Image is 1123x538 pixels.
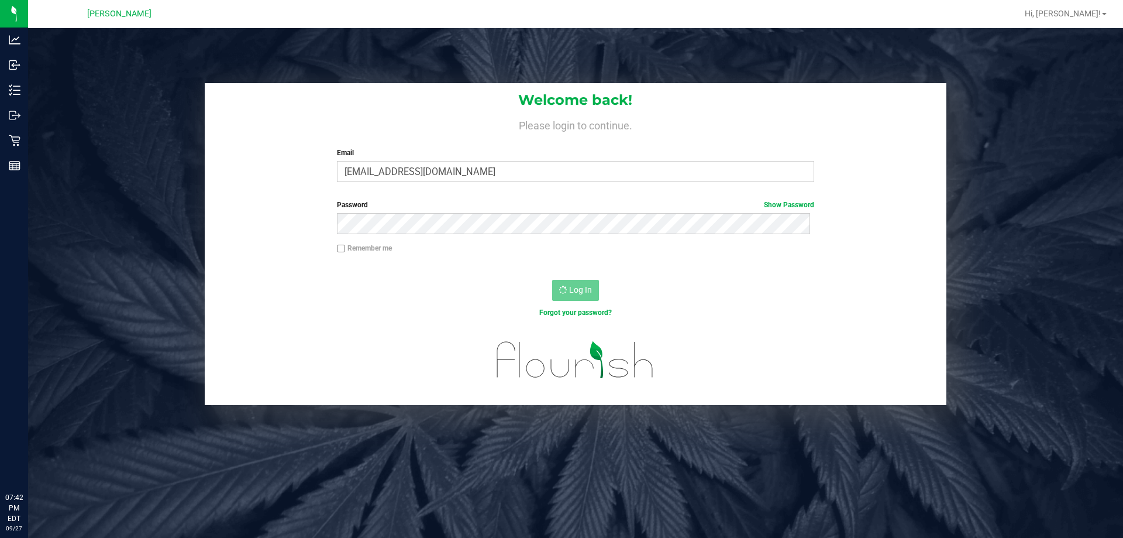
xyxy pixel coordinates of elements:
[483,330,668,390] img: flourish_logo.svg
[9,59,20,71] inline-svg: Inbound
[539,309,612,317] a: Forgot your password?
[5,524,23,533] p: 09/27
[5,492,23,524] p: 07:42 PM EDT
[1025,9,1101,18] span: Hi, [PERSON_NAME]!
[337,201,368,209] span: Password
[205,117,946,131] h4: Please login to continue.
[205,92,946,108] h1: Welcome back!
[337,243,392,253] label: Remember me
[87,9,151,19] span: [PERSON_NAME]
[9,84,20,96] inline-svg: Inventory
[569,285,592,294] span: Log In
[552,280,599,301] button: Log In
[9,135,20,146] inline-svg: Retail
[9,109,20,121] inline-svg: Outbound
[9,160,20,172] inline-svg: Reports
[9,34,20,46] inline-svg: Analytics
[764,201,814,209] a: Show Password
[337,148,814,158] label: Email
[337,245,345,253] input: Remember me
